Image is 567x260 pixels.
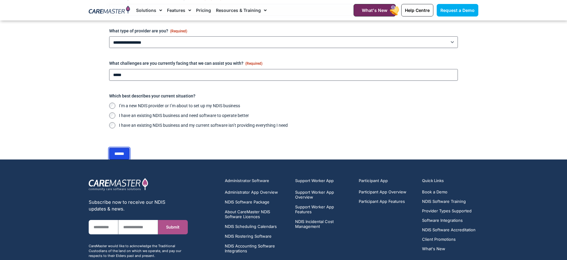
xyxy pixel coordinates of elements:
[89,6,130,15] img: CareMaster Logo
[422,228,476,232] a: NDIS Software Accreditation
[89,220,188,240] form: New Form
[422,209,476,213] a: Provider Types Supported
[422,178,478,184] h5: Quick Links
[422,237,456,242] span: Client Promotions
[295,190,351,200] a: Support Worker App Overview
[422,190,447,194] span: Book a Demo
[295,219,351,229] a: NDIS Incidental Cost Management
[422,218,476,223] a: Software Integrations
[422,218,463,223] span: Software Integrations
[422,190,476,194] a: Book a Demo
[225,209,288,219] a: About CareMaster NDIS Software Licences
[119,103,458,109] label: I’m a new NDIS provider or I’m about to set up my NDIS business
[422,199,476,204] a: NDIS Software Training
[225,178,288,184] h5: Administrator Software
[422,209,472,213] span: Provider Types Supported
[109,28,458,34] label: What type of provider are you?
[225,190,278,195] span: Administrator App Overview
[422,237,476,242] a: Client Promotions
[422,199,466,204] span: NDIS Software Training
[89,178,148,191] img: CareMaster Logo Part
[170,29,187,33] span: (Required)
[225,224,288,229] a: NDIS Scheduling Calendars
[359,190,406,194] a: Participant App Overview
[225,224,277,229] span: NDIS Scheduling Calendars
[109,60,458,66] label: What challenges are you currently facing that we can assist you with?
[109,93,195,99] legend: Which best describes your current situation?
[225,200,269,204] span: NDIS Software Package
[158,220,188,234] button: Submit
[359,199,405,204] span: Participant App Features
[225,190,288,195] a: Administrator App Overview
[89,244,188,258] div: CareMaster would like to acknowledge the Traditional Custodians of the land on which we operate, ...
[440,8,475,13] span: Request a Demo
[225,234,272,239] span: NDIS Rostering Software
[422,247,445,251] span: What's New
[119,122,458,128] label: I have an existing NDIS business and my current software isn’t providing everything I need
[359,178,415,184] h5: Participant App
[422,247,476,251] a: What's New
[362,8,387,13] span: What's New
[437,4,478,16] a: Request a Demo
[359,199,406,204] a: Participant App Features
[166,225,180,229] span: Submit
[405,8,430,13] span: Help Centre
[401,4,433,16] a: Help Centre
[225,234,288,239] a: NDIS Rostering Software
[225,200,288,204] a: NDIS Software Package
[354,4,396,16] a: What's New
[119,112,458,119] label: I have an existing NDIS business and need software to operate better
[295,178,351,184] h5: Support Worker App
[225,244,288,253] a: NDIS Accounting Software Integrations
[295,204,351,214] a: Support Worker App Features
[89,199,188,212] div: Subscribe now to receive our NDIS updates & news.
[245,61,262,66] span: (Required)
